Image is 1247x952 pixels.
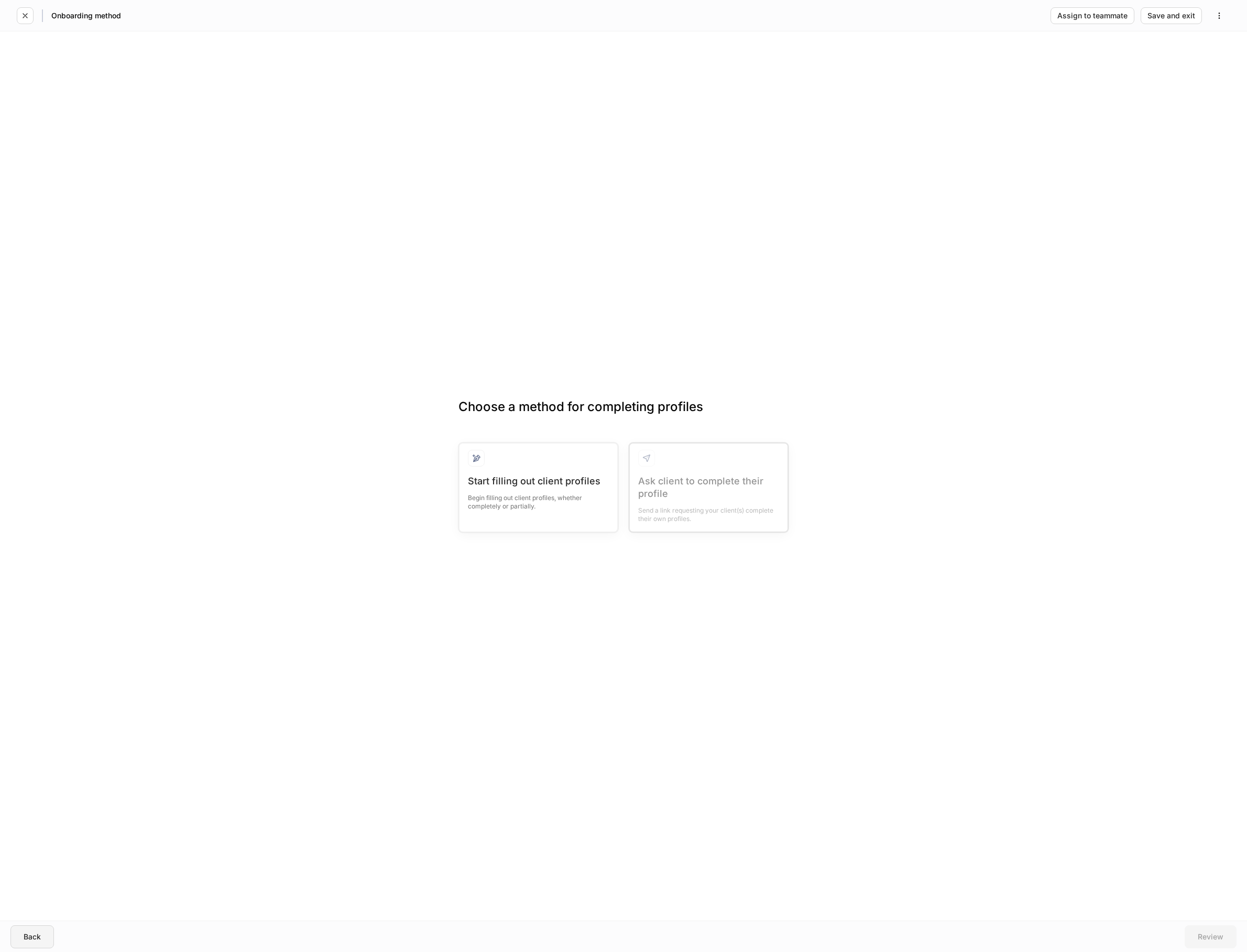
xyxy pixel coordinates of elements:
[1051,7,1134,24] button: Assign to teammate
[468,488,609,511] div: Begin filling out client profiles, whether completely or partially.
[1141,7,1202,24] button: Save and exit
[51,10,121,21] h5: Onboarding method
[10,925,54,948] button: Back
[24,933,41,940] div: Back
[1147,12,1195,19] div: Save and exit
[458,398,789,432] h3: Choose a method for completing profiles
[468,475,609,488] div: Start filling out client profiles
[1057,12,1128,19] div: Assign to teammate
